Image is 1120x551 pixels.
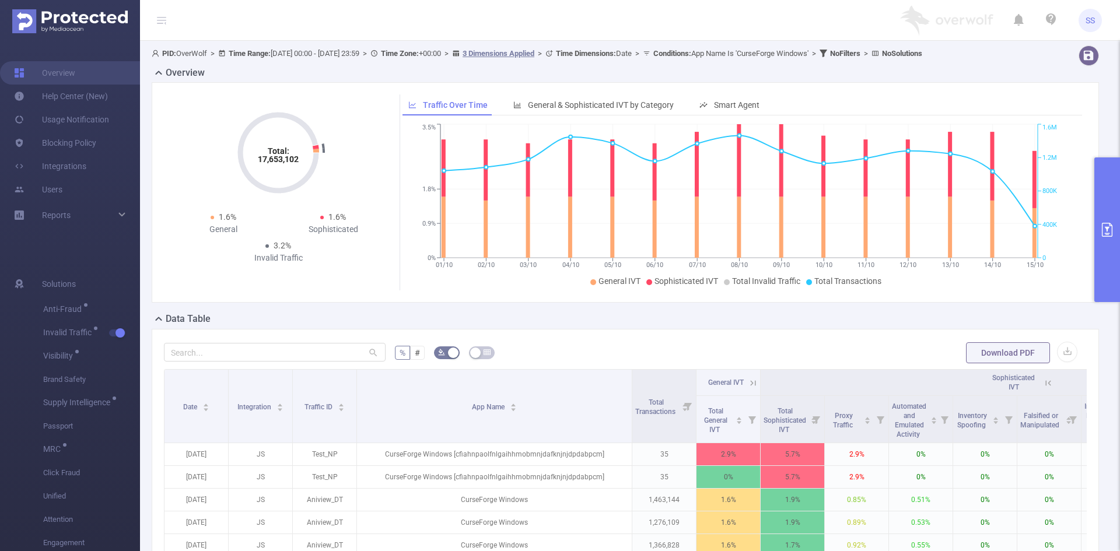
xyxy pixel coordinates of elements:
[229,511,292,534] p: JS
[293,466,356,488] p: Test_NP
[164,466,228,488] p: [DATE]
[993,419,999,423] i: icon: caret-down
[304,403,334,411] span: Traffic ID
[422,220,436,227] tspan: 0.9%
[328,212,346,222] span: 1.6%
[646,261,663,269] tspan: 06/10
[761,466,824,488] p: 5.7%
[357,466,632,488] p: CurseForge Windows [cfiahnpaolfnlgaihhmobmnjdafknjnjdpdabpcm]
[736,419,743,423] i: icon: caret-down
[274,241,291,250] span: 3.2%
[510,402,517,409] div: Sort
[400,348,405,357] span: %
[293,511,356,534] p: Aniview_DT
[635,398,677,416] span: Total Transactions
[357,489,632,511] p: CurseForge Windows
[359,49,370,58] span: >
[889,443,953,465] p: 0%
[513,101,521,109] i: icon: bar-chart
[1017,511,1081,534] p: 0%
[764,407,806,434] span: Total Sophisticated IVT
[510,406,517,410] i: icon: caret-down
[258,155,299,164] tspan: 17,653,102
[219,212,236,222] span: 1.6%
[704,407,727,434] span: Total General IVT
[223,252,333,264] div: Invalid Traffic
[422,185,436,193] tspan: 1.8%
[653,49,691,58] b: Conditions :
[632,49,643,58] span: >
[428,254,436,262] tspan: 0%
[164,443,228,465] p: [DATE]
[14,155,86,178] a: Integrations
[930,415,937,419] i: icon: caret-up
[203,402,209,405] i: icon: caret-up
[338,406,345,410] i: icon: caret-down
[415,348,420,357] span: #
[808,396,824,443] i: Filter menu
[152,50,162,57] i: icon: user
[43,352,77,360] span: Visibility
[1042,254,1046,262] tspan: 0
[966,342,1050,363] button: Download PDF
[556,49,632,58] span: Date
[438,349,445,356] i: icon: bg-colors
[207,49,218,58] span: >
[993,415,999,419] i: icon: caret-up
[632,443,696,465] p: 35
[761,443,824,465] p: 5.7%
[357,443,632,465] p: CurseForge Windows [cfiahnpaolfnlgaihhmobmnjdafknjnjdpdabpcm]
[43,368,140,391] span: Brand Safety
[696,489,760,511] p: 1.6%
[953,489,1017,511] p: 0%
[1020,412,1061,429] span: Falsified or Manipulated
[761,511,824,534] p: 1.9%
[276,402,283,409] div: Sort
[808,49,820,58] span: >
[229,466,292,488] p: JS
[825,511,888,534] p: 0.89%
[1065,396,1081,443] i: Filter menu
[408,101,416,109] i: icon: line-chart
[744,396,760,443] i: Filter menu
[953,443,1017,465] p: 0%
[632,511,696,534] p: 1,276,109
[42,210,71,220] span: Reports
[463,49,534,58] u: 3 Dimensions Applied
[528,100,674,110] span: General & Sophisticated IVT by Category
[43,415,140,438] span: Passport
[510,402,517,405] i: icon: caret-up
[604,261,621,269] tspan: 05/10
[229,443,292,465] p: JS
[942,261,958,269] tspan: 13/10
[1017,443,1081,465] p: 0%
[164,489,228,511] p: [DATE]
[696,466,760,488] p: 0%
[598,276,640,286] span: General IVT
[422,124,436,132] tspan: 3.5%
[680,370,696,443] i: Filter menu
[632,489,696,511] p: 1,463,144
[773,261,790,269] tspan: 09/10
[696,511,760,534] p: 1.6%
[293,443,356,465] p: Test_NP
[957,412,988,429] span: Inventory Spoofing
[42,272,76,296] span: Solutions
[953,511,1017,534] p: 0%
[825,443,888,465] p: 2.9%
[864,419,871,423] i: icon: caret-down
[814,276,881,286] span: Total Transactions
[12,9,128,33] img: Protected Media
[653,49,808,58] span: App Name Is 'CurseForge Windows'
[732,276,800,286] span: Total Invalid Traffic
[268,146,289,156] tspan: Total:
[162,49,176,58] b: PID:
[825,466,888,488] p: 2.9%
[14,108,109,131] a: Usage Notification
[43,305,86,313] span: Anti-Fraud
[815,261,832,269] tspan: 10/10
[43,508,140,531] span: Attention
[164,511,228,534] p: [DATE]
[43,445,65,453] span: MRC
[42,203,71,227] a: Reports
